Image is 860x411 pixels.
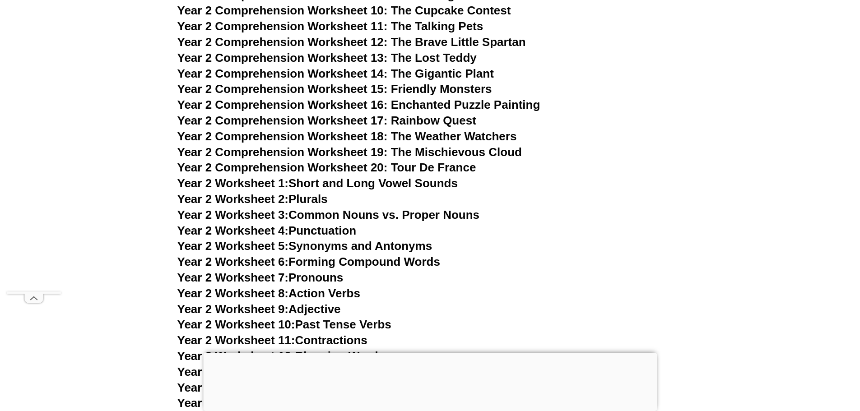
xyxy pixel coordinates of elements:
a: Year 2 Comprehension Worksheet 10: The Cupcake Contest [177,4,511,17]
a: Year 2 Comprehension Worksheet 13: The Lost Teddy [177,51,477,65]
a: Year 2 Worksheet 11:Contractions [177,333,367,347]
a: Year 2 Worksheet 12:Rhyming Words [177,349,385,363]
span: Year 2 Worksheet 3: [177,208,289,222]
span: Year 2 Worksheet 11: [177,333,295,347]
a: Year 2 Worksheet 10:Past Tense Verbs [177,318,391,331]
span: Year 2 Worksheet 1: [177,176,289,190]
a: Year 2 Comprehension Worksheet 14: The Gigantic Plant [177,67,494,80]
a: Year 2 Worksheet 6:Forming Compound Words [177,255,440,268]
iframe: Advertisement [203,353,657,409]
a: Year 2 Worksheet 9:Adjective [177,302,341,316]
a: Year 2 Comprehension Worksheet 15: Friendly Monsters [177,82,492,96]
iframe: Chat Widget [710,309,860,411]
span: Year 2 Worksheet 4: [177,224,289,237]
span: Year 2 Worksheet 6: [177,255,289,268]
span: Year 2 Worksheet 9: [177,302,289,316]
a: Year 2 Worksheet 15:Simple Sentences with 'and' and 'but' [177,396,503,410]
a: Year 2 Comprehension Worksheet 12: The Brave Little Spartan [177,35,526,49]
a: Year 2 Comprehension Worksheet 11: The Talking Pets [177,19,483,33]
span: Year 2 Worksheet 14: [177,381,295,394]
a: Year 2 Worksheet 5:Synonyms and Antonyms [177,239,432,253]
span: Year 2 Worksheet 13: [177,365,295,379]
span: Year 2 Worksheet 8: [177,286,289,300]
a: Year 2 Worksheet 13:Homophones [177,365,370,379]
a: Year 2 Comprehension Worksheet 19: The Mischievous Cloud [177,145,522,159]
a: Year 2 Worksheet 7:Pronouns [177,271,344,284]
iframe: Advertisement [7,21,61,291]
a: Year 2 Comprehension Worksheet 17: Rainbow Quest [177,114,476,127]
a: Year 2 Comprehension Worksheet 18: The Weather Watchers [177,129,517,143]
span: Year 2 Worksheet 10: [177,318,295,331]
a: Year 2 Comprehension Worksheet 20: Tour De France [177,161,476,174]
a: Year 2 Worksheet 8:Action Verbs [177,286,360,300]
a: Year 2 Comprehension Worksheet 16: Enchanted Puzzle Painting [177,98,540,111]
a: Year 2 Worksheet 1:Short and Long Vowel Sounds [177,176,458,190]
a: Year 2 Worksheet 4:Punctuation [177,224,357,237]
span: Year 2 Worksheet 5: [177,239,289,253]
a: Year 2 Worksheet 3:Common Nouns vs. Proper Nouns [177,208,480,222]
a: Year 2 Worksheet 14:Sentence Structure - Subject and Predicate [177,381,536,394]
span: Year 2 Worksheet 15: [177,396,295,410]
span: Year 2 Worksheet 2: [177,192,289,206]
span: Year 2 Worksheet 7: [177,271,289,284]
a: Year 2 Worksheet 2:Plurals [177,192,328,206]
span: Year 2 Worksheet 12: [177,349,295,363]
